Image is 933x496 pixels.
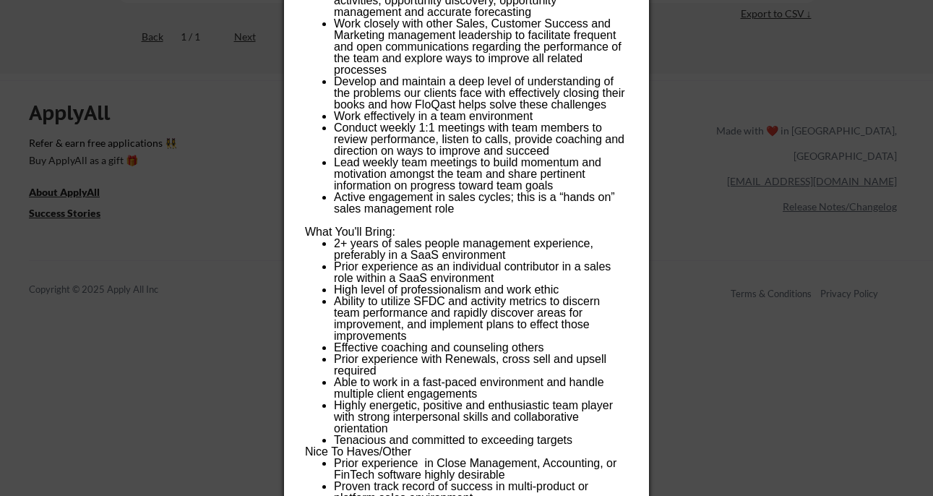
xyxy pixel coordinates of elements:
li: Work closely with other Sales, Customer Success and Marketing management leadership to facilitate... [334,18,627,76]
li: Lead weekly team meetings to build momentum and motivation amongst the team and share pertinent i... [334,157,627,192]
li: 2+ years of sales people management experience, preferably in a SaaS environment [334,238,627,261]
h3: What You'll Bring: [305,226,627,238]
li: Highly energetic, positive and enthusiastic team player with strong interpersonal skills and coll... [334,400,627,435]
li: Conduct weekly 1:1 meetings with team members to review performance, listen to calls, provide coa... [334,122,627,157]
li: Able to work in a fast-paced environment and handle multiple client engagements [334,377,627,400]
h3: Nice To Haves/Other [305,446,627,458]
li: Prior experience as an individual contributor in a sales role within a SaaS environment [334,261,627,284]
li: Prior experience with Renewals, cross sell and upsell required [334,354,627,377]
li: High level of professionalism and work ethic [334,284,627,296]
li: Ability to utilize SFDC and activity metrics to discern team performance and rapidly discover are... [334,296,627,342]
li: Develop and maintain a deep level of understanding of the problems our clients face with effectiv... [334,76,627,111]
li: Active engagement in sales cycles; this is a “hands on” sales management role [334,192,627,215]
li: Effective coaching and counseling others [334,342,627,354]
li: Work effectively in a team environment [334,111,627,122]
li: Tenacious and committed to exceeding targets [334,435,627,446]
li: Prior experience in Close Management, Accounting, or FinTech software highly desirable [334,458,627,481]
